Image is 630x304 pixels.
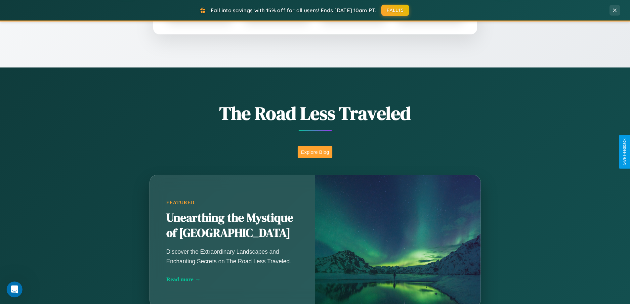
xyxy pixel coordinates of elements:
span: Fall into savings with 15% off for all users! Ends [DATE] 10am PT. [211,7,376,14]
div: Featured [166,200,299,205]
h1: The Road Less Traveled [117,101,514,126]
button: FALL15 [381,5,409,16]
div: Give Feedback [622,139,627,165]
button: Explore Blog [298,146,332,158]
iframe: Intercom live chat [7,282,22,297]
div: Read more → [166,276,299,283]
p: Discover the Extraordinary Landscapes and Enchanting Secrets on The Road Less Traveled. [166,247,299,266]
h2: Unearthing the Mystique of [GEOGRAPHIC_DATA] [166,210,299,241]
